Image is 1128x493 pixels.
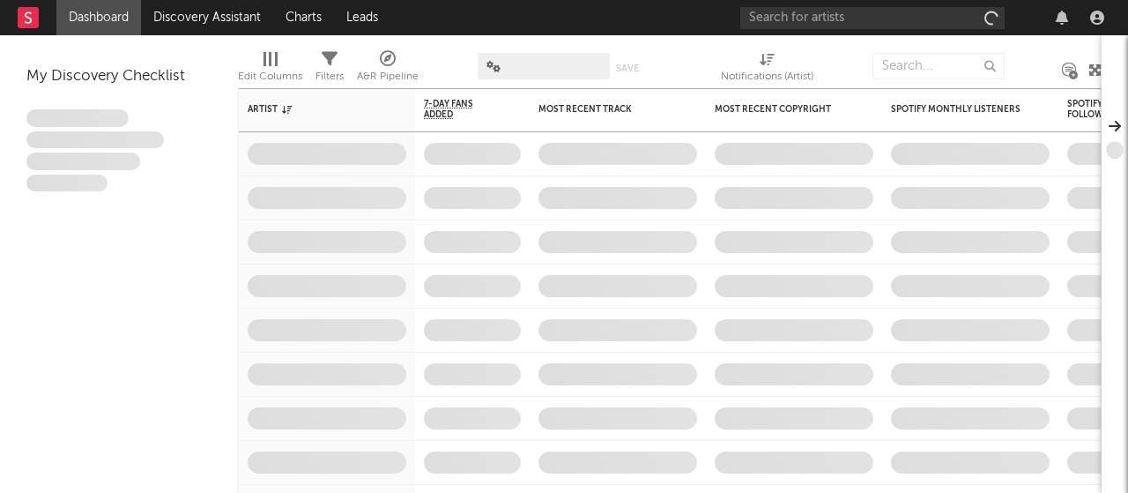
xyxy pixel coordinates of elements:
[26,109,129,127] span: Lorem ipsum dolor
[424,99,494,120] span: 7-Day Fans Added
[26,153,140,170] span: Praesent ac interdum
[26,131,164,149] span: Integer aliquet in purus et
[238,66,302,87] div: Edit Columns
[721,66,813,87] div: Notifications (Artist)
[891,104,1023,115] div: Spotify Monthly Listeners
[872,53,1005,79] input: Search...
[26,66,211,87] div: My Discovery Checklist
[315,66,344,87] div: Filters
[238,44,302,95] div: Edit Columns
[357,44,419,95] div: A&R Pipeline
[248,104,380,115] div: Artist
[538,104,671,115] div: Most Recent Track
[740,7,1005,29] input: Search for artists
[715,104,847,115] div: Most Recent Copyright
[357,66,419,87] div: A&R Pipeline
[315,44,344,95] div: Filters
[721,44,813,95] div: Notifications (Artist)
[616,63,639,73] button: Save
[26,175,108,192] span: Aliquam viverra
